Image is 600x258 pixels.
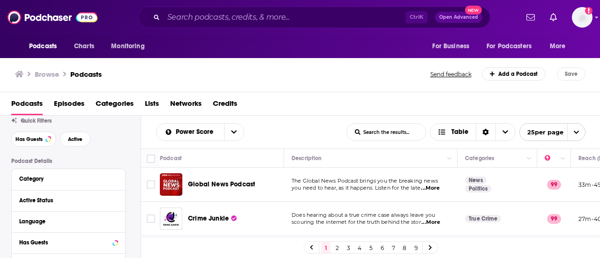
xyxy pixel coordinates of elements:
[35,70,59,79] h3: Browse
[105,37,157,55] button: open menu
[74,40,94,53] span: Charts
[160,207,182,230] img: Crime Junkie
[465,185,491,192] a: Politics
[465,177,487,184] a: News
[11,132,56,147] button: Has Guests
[427,70,474,78] button: Send feedback
[54,96,84,115] span: Episodes
[11,96,43,115] a: Podcasts
[444,153,455,164] button: Column Actions
[400,242,409,253] a: 8
[188,180,255,189] a: Global News Podcast
[432,40,469,53] span: For Business
[22,37,69,55] button: open menu
[19,215,118,227] button: Language
[366,242,375,253] a: 5
[543,37,577,55] button: open menu
[164,10,405,25] input: Search podcasts, credits, & more...
[421,219,440,226] span: ...More
[292,184,420,191] span: you need to hear, as it happens. Listen for the late
[585,7,592,15] svg: Add a profile image
[7,8,97,26] img: Podchaser - Follow, Share and Rate Podcasts
[520,125,563,140] span: 25 per page
[451,129,468,135] span: Table
[19,197,112,204] div: Active Status
[421,184,440,192] span: ...More
[157,129,224,135] button: open menu
[487,40,532,53] span: For Podcasters
[550,40,566,53] span: More
[405,11,427,23] span: Ctrl K
[188,214,237,223] a: Crime Junkie
[70,70,102,79] a: Podcasts
[160,153,182,164] div: Podcast
[19,173,118,184] button: Category
[321,242,330,253] a: 1
[19,176,112,182] div: Category
[389,242,398,253] a: 7
[523,9,539,25] a: Show notifications dropdown
[465,153,494,164] div: Categories
[476,124,495,140] div: Sort Direction
[572,7,592,28] span: Logged in as aridings
[465,215,501,222] a: True Crime
[21,118,52,124] span: Quick Filters
[96,96,134,115] a: Categories
[156,123,244,141] h2: Choose List sort
[411,242,420,253] a: 9
[11,158,126,164] p: Podcast Details
[19,239,110,246] div: Has Guests
[465,6,482,15] span: New
[355,242,364,253] a: 4
[188,214,229,222] span: Crime Junkie
[160,173,182,196] img: Global News Podcast
[224,124,244,140] button: open menu
[292,177,438,184] span: The Global News Podcast brings you the breaking news
[292,219,421,225] span: scouring the internet for the truth behind the stor
[68,37,100,55] a: Charts
[19,236,118,248] button: Has Guests
[292,212,435,218] span: Does hearing about a true crime case always leave you
[138,7,490,28] div: Search podcasts, credits, & more...
[147,214,155,223] span: Toggle select row
[188,180,255,188] span: Global News Podcast
[547,214,561,223] p: 99
[572,7,592,28] img: User Profile
[111,40,144,53] span: Monitoring
[426,37,481,55] button: open menu
[145,96,159,115] a: Lists
[15,137,43,142] span: Has Guests
[480,37,545,55] button: open menu
[545,153,558,164] div: Power Score
[60,132,90,147] button: Active
[292,153,322,164] div: Description
[344,242,353,253] a: 3
[19,194,118,206] button: Active Status
[29,40,57,53] span: Podcasts
[213,96,237,115] a: Credits
[377,242,387,253] a: 6
[332,242,342,253] a: 2
[557,67,585,81] button: Save
[482,67,546,81] a: Add a Podcast
[572,7,592,28] button: Show profile menu
[430,123,516,141] button: Choose View
[524,153,535,164] button: Column Actions
[170,96,202,115] a: Networks
[19,218,112,225] div: Language
[68,137,82,142] span: Active
[546,9,561,25] a: Show notifications dropdown
[439,15,478,20] span: Open Advanced
[557,153,569,164] button: Column Actions
[519,123,585,141] button: open menu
